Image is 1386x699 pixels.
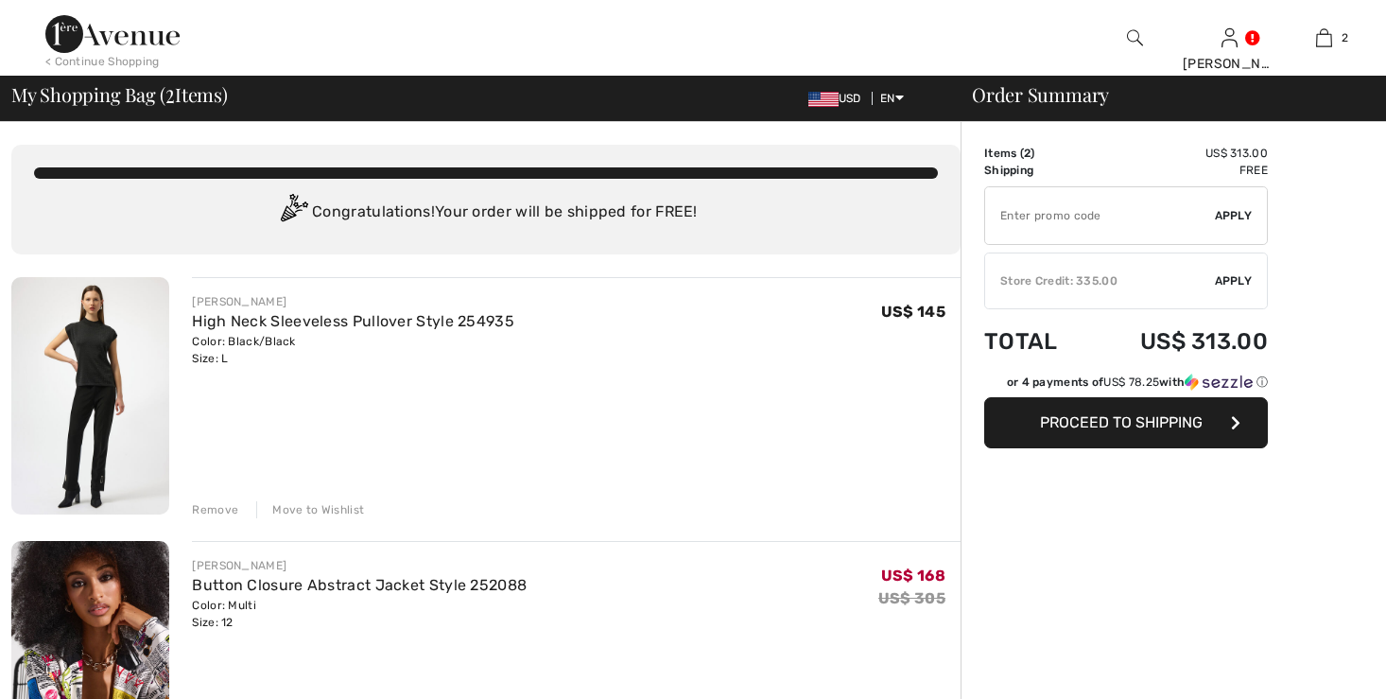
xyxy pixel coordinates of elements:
[1342,29,1348,46] span: 2
[1183,54,1275,74] div: [PERSON_NAME]
[192,501,238,518] div: Remove
[1221,28,1238,46] a: Sign In
[1277,26,1370,49] a: 2
[192,333,514,367] div: Color: Black/Black Size: L
[949,85,1375,104] div: Order Summary
[985,272,1215,289] div: Store Credit: 335.00
[1007,374,1268,391] div: or 4 payments of with
[1024,147,1031,160] span: 2
[45,15,180,53] img: 1ère Avenue
[1040,413,1203,431] span: Proceed to Shipping
[165,80,175,105] span: 2
[984,145,1087,162] td: Items ( )
[274,194,312,232] img: Congratulation2.svg
[1087,162,1268,179] td: Free
[1087,309,1268,374] td: US$ 313.00
[1221,26,1238,49] img: My Info
[34,194,938,232] div: Congratulations! Your order will be shipped for FREE!
[1103,376,1159,389] span: US$ 78.25
[880,92,904,105] span: EN
[45,53,160,70] div: < Continue Shopping
[808,92,839,107] img: US Dollar
[192,576,527,594] a: Button Closure Abstract Jacket Style 252088
[192,312,514,330] a: High Neck Sleeveless Pullover Style 254935
[881,567,945,585] span: US$ 168
[984,374,1268,397] div: or 4 payments ofUS$ 78.25withSezzle Click to learn more about Sezzle
[1127,26,1143,49] img: search the website
[11,85,228,104] span: My Shopping Bag ( Items)
[1215,272,1253,289] span: Apply
[808,92,869,105] span: USD
[984,309,1087,374] td: Total
[1185,374,1253,391] img: Sezzle
[192,293,514,310] div: [PERSON_NAME]
[1215,207,1253,224] span: Apply
[984,397,1268,448] button: Proceed to Shipping
[192,557,527,574] div: [PERSON_NAME]
[1316,26,1332,49] img: My Bag
[878,589,945,607] s: US$ 305
[984,162,1087,179] td: Shipping
[881,303,945,321] span: US$ 145
[985,187,1215,244] input: Promo code
[192,597,527,631] div: Color: Multi Size: 12
[256,501,364,518] div: Move to Wishlist
[11,277,169,515] img: High Neck Sleeveless Pullover Style 254935
[1087,145,1268,162] td: US$ 313.00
